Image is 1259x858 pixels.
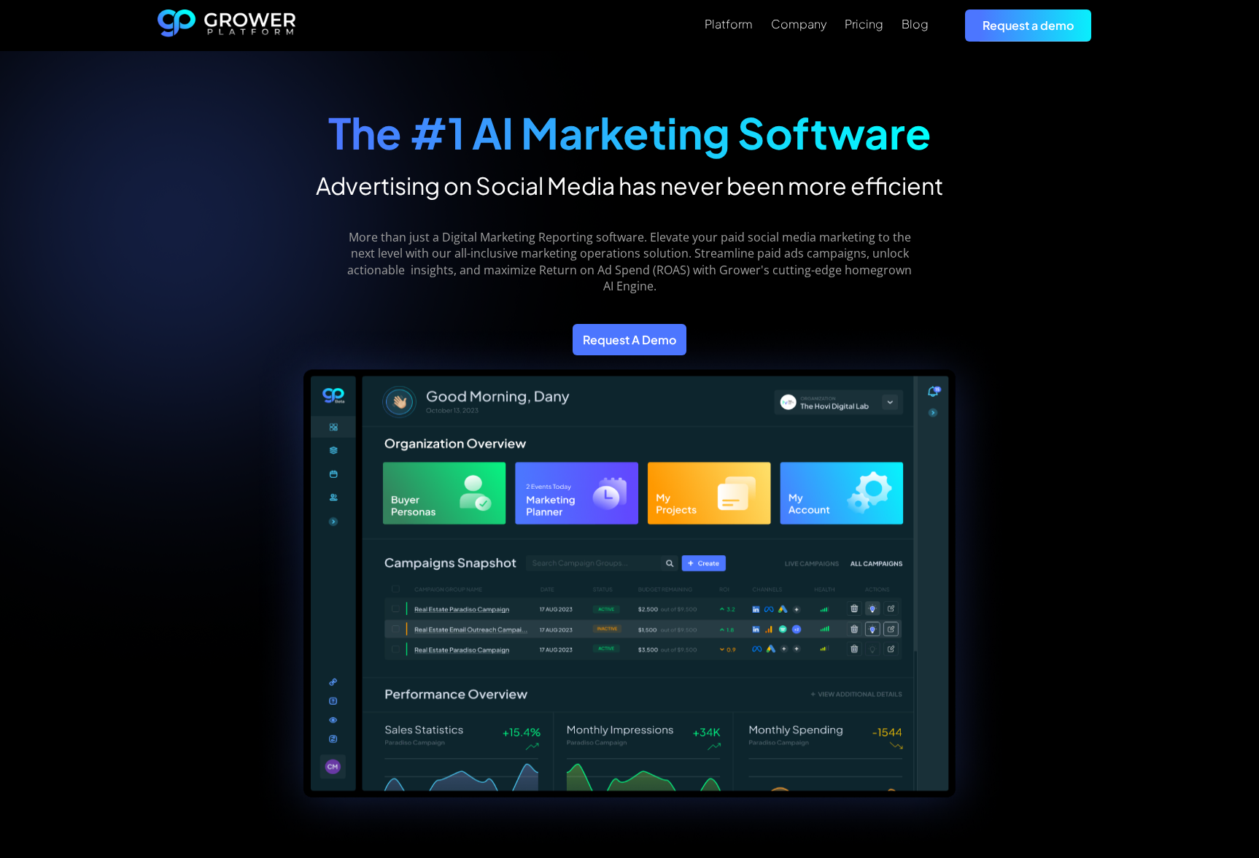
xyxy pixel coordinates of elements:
div: Company [771,17,826,31]
a: Request a demo [965,9,1091,41]
div: Platform [705,17,753,31]
p: More than just a Digital Marketing Reporting software. Elevate your paid social media marketing t... [337,229,923,295]
a: Platform [705,15,753,33]
img: digital marketing reporting dashboard [252,324,1007,849]
h2: Advertising on Social Media has never been more efficient [316,171,943,200]
div: Pricing [845,17,883,31]
a: Request A Demo [573,324,686,355]
div: Blog [902,17,929,31]
a: Blog [902,15,929,33]
a: Pricing [845,15,883,33]
strong: The #1 AI Marketing Software [328,106,931,159]
a: home [158,9,296,42]
a: Company [771,15,826,33]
